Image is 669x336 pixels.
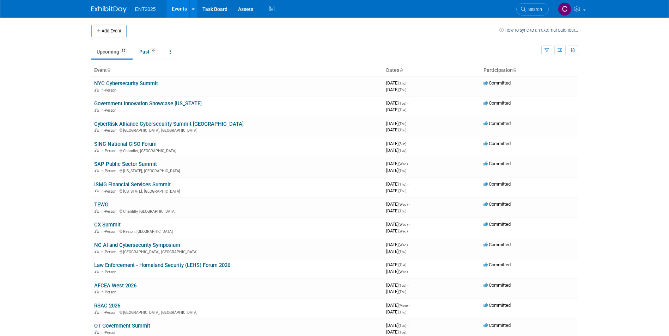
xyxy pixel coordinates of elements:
[94,188,381,194] div: [US_STATE], [GEOGRAPHIC_DATA]
[409,222,410,227] span: -
[101,88,118,93] span: In-Person
[399,304,408,307] span: (Mon)
[95,128,99,132] img: In-Person Event
[95,229,99,233] img: In-Person Event
[101,128,118,133] span: In-Person
[399,223,408,226] span: (Wed)
[399,108,406,112] span: (Tue)
[407,80,408,86] span: -
[101,290,118,294] span: In-Person
[95,169,99,172] img: In-Person Event
[483,282,511,288] span: Committed
[483,181,511,187] span: Committed
[91,6,127,13] img: ExhibitDay
[94,262,230,268] a: Law Enforcement - Homeland Security (LEHS) Forum 2026
[483,262,511,267] span: Committed
[101,108,118,113] span: In-Person
[383,64,481,76] th: Dates
[386,228,408,234] span: [DATE]
[386,222,410,227] span: [DATE]
[399,229,408,233] span: (Wed)
[399,263,406,267] span: (Tue)
[407,141,408,146] span: -
[386,303,410,308] span: [DATE]
[386,329,406,335] span: [DATE]
[101,270,118,274] span: In-Person
[399,310,406,314] span: (Thu)
[94,168,381,173] div: [US_STATE], [GEOGRAPHIC_DATA]
[483,222,511,227] span: Committed
[386,323,408,328] span: [DATE]
[94,249,381,254] div: [GEOGRAPHIC_DATA], [GEOGRAPHIC_DATA]
[94,228,381,234] div: Reston, [GEOGRAPHIC_DATA]
[95,209,99,213] img: In-Person Event
[91,25,127,37] button: Add Event
[399,67,403,73] a: Sort by Start Date
[399,88,406,92] span: (Thu)
[399,101,406,105] span: (Tue)
[407,282,408,288] span: -
[101,330,118,335] span: In-Person
[120,48,127,54] span: 15
[94,127,381,133] div: [GEOGRAPHIC_DATA], [GEOGRAPHIC_DATA]
[399,182,406,186] span: (Thu)
[399,209,406,213] span: (Thu)
[407,323,408,328] span: -
[399,149,406,153] span: (Tue)
[386,309,406,315] span: [DATE]
[95,108,99,112] img: In-Person Event
[409,303,410,308] span: -
[399,290,406,294] span: (Thu)
[386,87,406,92] span: [DATE]
[399,142,406,146] span: (Sun)
[386,208,406,213] span: [DATE]
[95,88,99,92] img: In-Person Event
[94,303,120,309] a: RSAC 2026
[386,201,410,207] span: [DATE]
[94,148,381,153] div: Chandler, [GEOGRAPHIC_DATA]
[481,64,578,76] th: Participation
[399,330,406,334] span: (Tue)
[101,209,118,214] span: In-Person
[135,6,156,12] span: ENT2025
[94,222,121,228] a: CX Summit
[95,250,99,253] img: In-Person Event
[499,27,578,33] a: How to sync to an external calendar...
[399,324,406,328] span: (Tue)
[386,127,406,132] span: [DATE]
[386,168,406,173] span: [DATE]
[94,141,157,147] a: SINC National CISO Forum
[95,270,99,273] img: In-Person Event
[399,270,408,274] span: (Wed)
[101,229,118,234] span: In-Person
[399,284,406,287] span: (Tue)
[558,2,571,16] img: Colleen Mueller
[407,262,408,267] span: -
[94,80,158,87] a: NYC Cybersecurity Summit
[386,282,408,288] span: [DATE]
[483,100,511,106] span: Committed
[386,121,408,126] span: [DATE]
[386,107,406,112] span: [DATE]
[409,242,410,247] span: -
[399,162,408,166] span: (Wed)
[386,242,410,247] span: [DATE]
[386,269,408,274] span: [DATE]
[91,64,383,76] th: Event
[95,189,99,193] img: In-Person Event
[101,169,118,173] span: In-Person
[483,161,511,166] span: Committed
[134,45,163,58] a: Past44
[94,161,157,167] a: SAP Public Sector Summit
[91,45,133,58] a: Upcoming15
[399,128,406,132] span: (Thu)
[386,141,408,146] span: [DATE]
[386,181,408,187] span: [DATE]
[483,323,511,328] span: Committed
[94,323,150,329] a: OT Government Summit
[94,282,136,289] a: AFCEA West 2026
[386,188,406,193] span: [DATE]
[399,169,406,173] span: (Thu)
[95,290,99,293] img: In-Person Event
[101,250,118,254] span: In-Person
